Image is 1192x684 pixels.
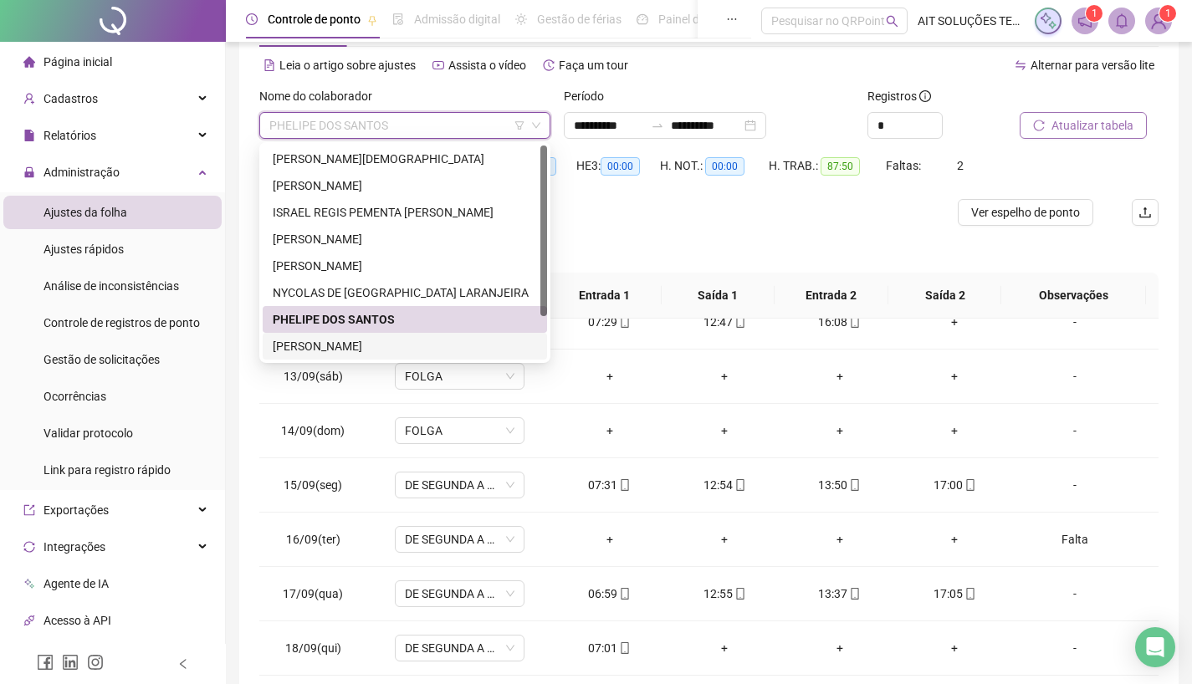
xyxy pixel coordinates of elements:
[565,639,654,657] div: 07:01
[867,87,931,105] span: Registros
[651,119,664,132] span: to
[911,421,1000,440] div: +
[1086,5,1102,22] sup: 1
[263,59,275,71] span: file-text
[1114,13,1129,28] span: bell
[733,479,746,491] span: mobile
[847,479,861,491] span: mobile
[43,316,200,329] span: Controle de registros de ponto
[273,310,537,329] div: PHELIPE DOS SANTOS
[273,257,537,275] div: [PERSON_NAME]
[514,120,524,130] span: filter
[1135,627,1175,667] div: Open Intercom Messenger
[680,584,769,603] div: 12:55
[1039,12,1057,30] img: sparkle-icon.fc2bf0ac1784a2077858766a79e2daf3.svg
[733,316,746,328] span: mobile
[733,588,746,600] span: mobile
[1031,59,1154,72] span: Alternar para versão lite
[273,230,537,248] div: [PERSON_NAME]
[43,503,109,517] span: Exportações
[1015,286,1132,304] span: Observações
[796,584,884,603] div: 13:37
[281,424,345,437] span: 14/09(dom)
[515,13,527,25] span: sun
[1033,120,1045,131] span: reload
[637,13,648,25] span: dashboard
[87,654,104,671] span: instagram
[405,472,514,498] span: DE SEGUNDA A QUINTA FEIRA
[273,283,537,302] div: NYCOLAS DE [GEOGRAPHIC_DATA] LARANJEIRA
[705,157,744,176] span: 00:00
[565,367,654,385] div: +
[963,479,976,491] span: mobile
[651,119,664,132] span: swap-right
[23,56,35,68] span: home
[565,421,654,440] div: +
[259,87,383,105] label: Nome do colaborador
[617,642,631,654] span: mobile
[565,476,654,494] div: 07:31
[285,641,341,655] span: 18/09(qui)
[284,370,343,383] span: 13/09(sáb)
[796,367,884,385] div: +
[1159,5,1176,22] sup: Atualize o seu contato no menu Meus Dados
[263,306,547,333] div: PHELIPE DOS SANTOS
[279,59,416,72] span: Leia o artigo sobre ajustes
[405,527,514,552] span: DE SEGUNDA A QUINTA FEIRA
[565,584,654,603] div: 06:59
[963,588,976,600] span: mobile
[796,530,884,549] div: +
[1146,8,1171,33] img: 14066
[680,476,769,494] div: 12:54
[1051,116,1133,135] span: Atualizar tabela
[268,13,361,26] span: Controle de ponto
[957,159,964,172] span: 2
[263,172,547,199] div: EVANDRO DA SILVA
[617,588,631,600] span: mobile
[263,226,547,253] div: JOÃO VITOR GOMES DOS SANTOS
[565,313,654,331] div: 07:29
[23,504,35,516] span: export
[1020,112,1147,139] button: Atualizar tabela
[263,333,547,360] div: SERGIO COSTA DE OLIVEIRA
[617,316,631,328] span: mobile
[911,313,1000,331] div: +
[971,203,1080,222] span: Ver espelho de ponto
[680,639,769,657] div: +
[1138,206,1152,219] span: upload
[919,90,931,102] span: info-circle
[405,418,514,443] span: FOLGA
[726,13,738,25] span: ellipsis
[576,156,660,176] div: HE 3:
[43,390,106,403] span: Ocorrências
[414,13,500,26] span: Admissão digital
[367,15,377,25] span: pushpin
[911,476,1000,494] div: 17:00
[543,59,555,71] span: history
[796,313,884,331] div: 16:08
[43,279,179,293] span: Análise de inconsistências
[23,93,35,105] span: user-add
[246,13,258,25] span: clock-circle
[43,55,112,69] span: Página inicial
[1026,367,1124,385] div: -
[448,59,526,72] span: Assista o vídeo
[273,176,537,195] div: [PERSON_NAME]
[1026,584,1124,603] div: -
[43,166,120,179] span: Administração
[177,658,189,670] span: left
[911,367,1000,385] div: +
[1015,59,1026,71] span: swap
[821,157,860,176] span: 87:50
[769,156,886,176] div: H. TRAB.:
[43,463,171,477] span: Link para registro rápido
[432,59,444,71] span: youtube
[23,166,35,178] span: lock
[796,639,884,657] div: +
[1026,421,1124,440] div: -
[405,636,514,661] span: DE SEGUNDA A QUINTA FEIRA
[43,353,160,366] span: Gestão de solicitações
[888,273,1002,319] th: Saída 2
[886,159,923,172] span: Faltas:
[1026,530,1124,549] div: Falta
